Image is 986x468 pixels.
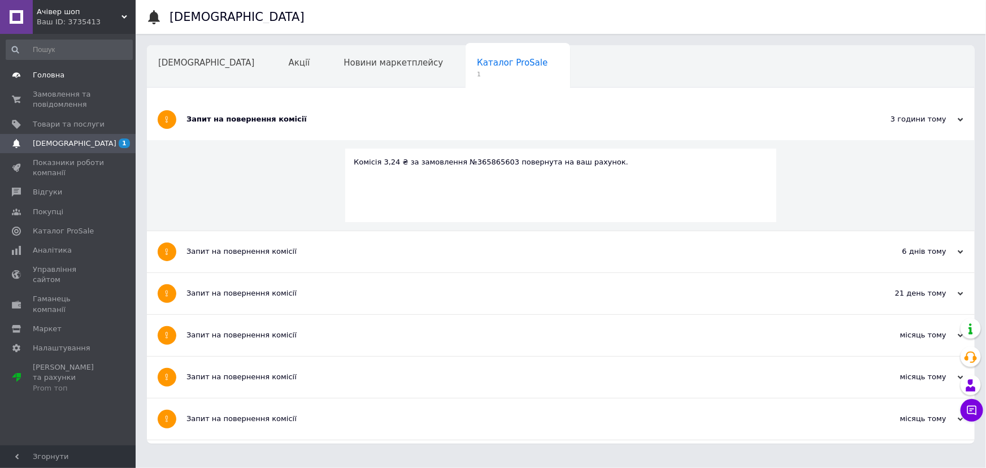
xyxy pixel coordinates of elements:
[33,89,105,110] span: Замовлення та повідомлення
[33,158,105,178] span: Показники роботи компанії
[33,343,90,353] span: Налаштування
[33,324,62,334] span: Маркет
[850,246,963,257] div: 6 днів тому
[33,226,94,236] span: Каталог ProSale
[354,157,768,167] div: Комісія 3,24 ₴ за замовлення №365865603 повернута на ваш рахунок.
[186,246,850,257] div: Запит на повернення комісії
[33,138,116,149] span: [DEMOGRAPHIC_DATA]
[33,187,62,197] span: Відгуки
[33,383,105,393] div: Prom топ
[850,288,963,298] div: 21 день тому
[158,58,255,68] span: [DEMOGRAPHIC_DATA]
[33,362,105,393] span: [PERSON_NAME] та рахунки
[33,207,63,217] span: Покупці
[477,70,548,79] span: 1
[33,119,105,129] span: Товари та послуги
[186,114,850,124] div: Запит на повернення комісії
[850,330,963,340] div: місяць тому
[289,58,310,68] span: Акції
[477,58,548,68] span: Каталог ProSale
[33,265,105,285] span: Управління сайтом
[850,372,963,382] div: місяць тому
[33,70,64,80] span: Головна
[961,399,983,422] button: Чат з покупцем
[344,58,443,68] span: Новини маркетплейсу
[186,330,850,340] div: Запит на повернення комісії
[37,7,121,17] span: Ачівер шоп
[33,245,72,255] span: Аналітика
[850,414,963,424] div: місяць тому
[37,17,136,27] div: Ваш ID: 3735413
[170,10,305,24] h1: [DEMOGRAPHIC_DATA]
[186,414,850,424] div: Запит на повернення комісії
[850,114,963,124] div: 3 години тому
[6,40,133,60] input: Пошук
[186,288,850,298] div: Запит на повернення комісії
[119,138,130,148] span: 1
[33,294,105,314] span: Гаманець компанії
[186,372,850,382] div: Запит на повернення комісії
